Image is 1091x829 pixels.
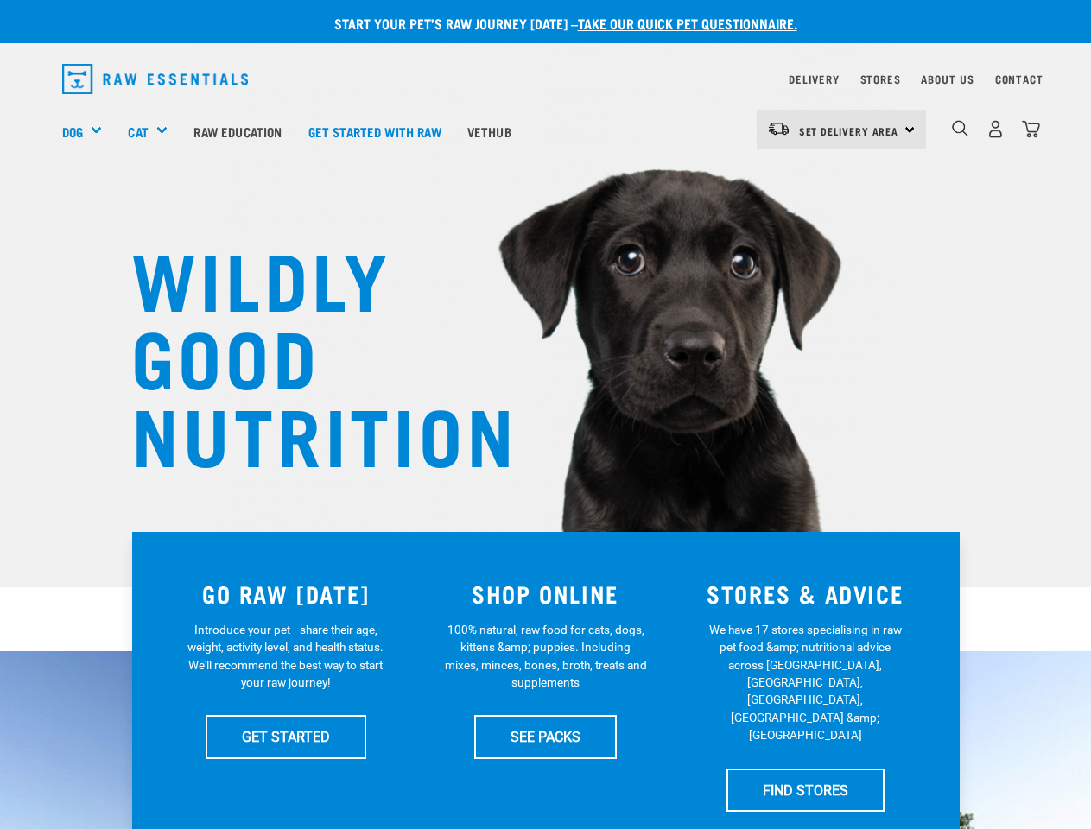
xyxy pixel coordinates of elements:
a: Cat [128,122,148,142]
p: Introduce your pet—share their age, weight, activity level, and health status. We'll recommend th... [184,621,387,692]
img: user.png [986,120,1005,138]
span: Set Delivery Area [799,128,899,134]
img: home-icon@2x.png [1022,120,1040,138]
h1: WILDLY GOOD NUTRITION [131,237,477,471]
a: Contact [995,76,1043,82]
p: We have 17 stores specialising in raw pet food &amp; nutritional advice across [GEOGRAPHIC_DATA],... [704,621,907,744]
h3: SHOP ONLINE [426,580,665,607]
h3: GO RAW [DATE] [167,580,406,607]
a: Raw Education [181,97,295,166]
a: Dog [62,122,83,142]
a: GET STARTED [206,715,366,758]
img: Raw Essentials Logo [62,64,249,94]
nav: dropdown navigation [48,57,1043,101]
a: take our quick pet questionnaire. [578,19,797,27]
img: home-icon-1@2x.png [952,120,968,136]
p: 100% natural, raw food for cats, dogs, kittens &amp; puppies. Including mixes, minces, bones, bro... [444,621,647,692]
img: van-moving.png [767,121,790,136]
a: Stores [860,76,901,82]
h3: STORES & ADVICE [686,580,925,607]
a: About Us [921,76,974,82]
a: Get started with Raw [295,97,454,166]
a: FIND STORES [726,769,885,812]
a: Vethub [454,97,524,166]
a: Delivery [789,76,839,82]
a: SEE PACKS [474,715,617,758]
